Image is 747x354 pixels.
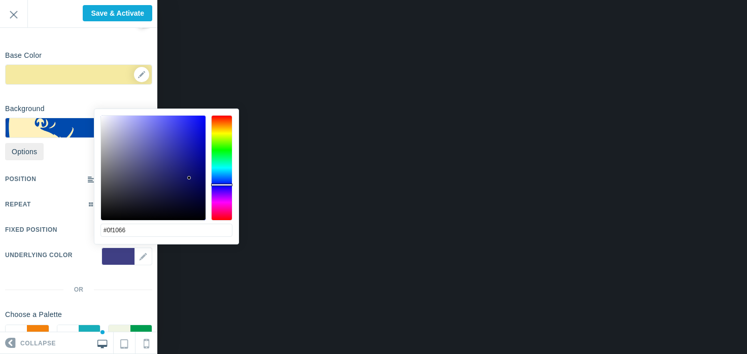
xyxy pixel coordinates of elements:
[5,309,152,320] p: Choose a Palette
[84,171,99,187] label: Left
[5,222,57,237] span: Fixed Position
[20,333,56,354] span: Collapse
[83,5,152,21] input: Save & Activate
[5,197,31,212] span: Repeat
[5,105,45,113] h6: Background
[84,197,99,212] label: Tile
[5,52,42,59] h6: Base Color
[5,143,44,160] a: Options
[6,65,152,90] div: ▼
[5,171,36,187] span: Position
[5,247,73,263] span: Underlying Color
[63,286,94,294] span: OR
[101,247,152,280] div: ▼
